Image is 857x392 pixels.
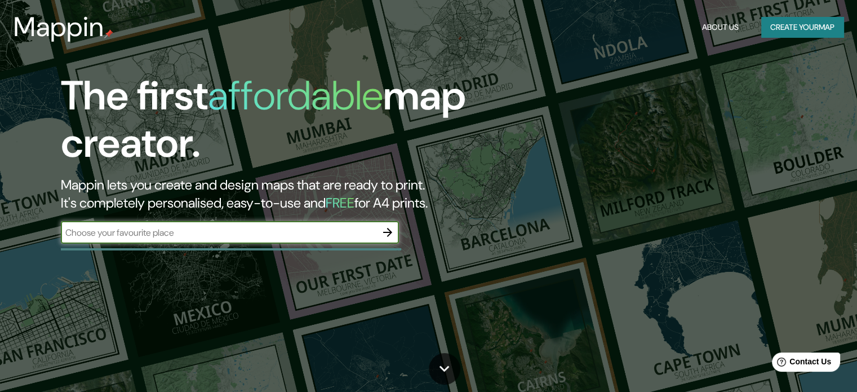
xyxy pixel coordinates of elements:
button: Create yourmap [761,17,843,38]
h5: FREE [326,194,354,212]
h1: affordable [208,69,383,122]
h3: Mappin [14,11,104,43]
h2: Mappin lets you create and design maps that are ready to print. It's completely personalised, eas... [61,176,490,212]
h1: The first map creator. [61,72,490,176]
iframe: Help widget launcher [757,348,845,380]
img: mappin-pin [104,29,113,38]
button: About Us [698,17,743,38]
input: Choose your favourite place [61,226,376,239]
